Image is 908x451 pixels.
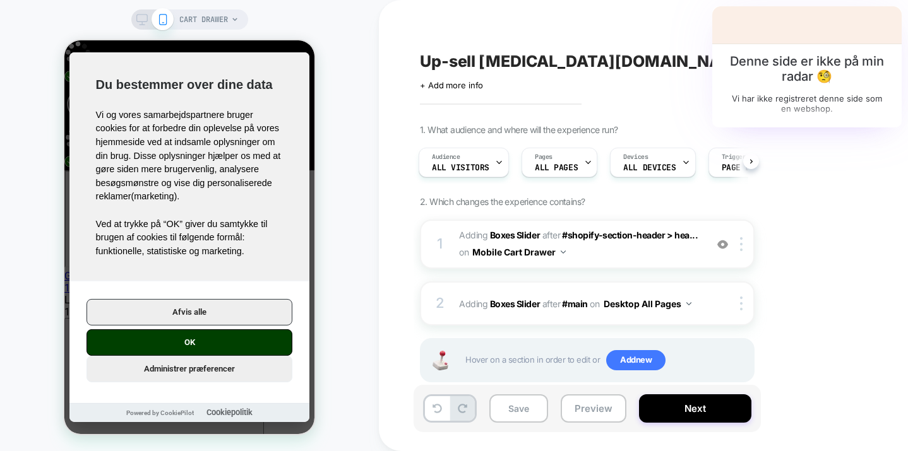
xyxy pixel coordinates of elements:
[20,37,230,52] h2: Du bestemmer over dine data
[686,302,691,305] img: down arrow
[740,296,743,310] img: close
[604,295,691,313] button: Desktop All Pages
[32,179,203,216] p: Ved at trykke på “OK” giver du samtykke til brugen af cookies til følgende formål: funktionelle, ...
[623,153,648,161] span: Devices
[535,153,553,161] span: Pages
[420,52,751,71] span: Up-sell [MEDICAL_DATA][DOMAIN_NAME]
[62,369,129,376] span: Powered by CookiePilot
[420,196,585,207] span: 2. Which changes the experience contains?
[62,367,129,377] a: Powered by CookiePilot - åbnes i en ny fane
[490,230,540,240] b: Boxes Slider
[722,153,746,161] span: Trigger
[179,9,228,30] span: CART DRAWER
[142,367,188,377] a: Cookiepolitik
[432,153,460,161] span: Audience
[623,163,676,172] span: ALL DEVICES
[22,289,228,315] button: OK
[472,243,566,261] button: Mobile Cart Drawer
[22,315,228,342] button: Administrer præferencer
[420,80,483,90] span: + Add more info
[722,163,765,172] span: Page Load
[420,124,618,135] span: 1. What audience and where will the experience run?
[562,298,588,309] span: #main
[561,394,626,423] button: Preview
[740,237,743,251] img: close
[32,69,217,161] p: Vi og vores samarbejdspartnere bruger cookies for at forbedre din oplevelse på vores hjemmeside v...
[717,239,728,250] img: crossed eye
[535,163,578,172] span: ALL PAGES
[434,231,446,257] div: 1
[432,163,489,172] span: All Visitors
[726,93,888,114] p: Vi har ikke registreret denne side som en webshop.
[561,250,566,254] img: down arrow
[726,54,888,84] h2: Denne side er ikke på min radar 🧐
[465,350,747,370] span: Hover on a section in order to edit or
[459,298,540,309] span: Adding
[22,259,228,285] button: Afvis alle
[590,296,599,312] span: on
[542,298,561,309] span: AFTER
[434,291,446,316] div: 2
[562,230,698,240] span: #shopify-section-header > hea...
[459,244,469,260] span: on
[639,394,751,423] button: Next
[490,298,540,309] b: Boxes Slider
[542,230,561,240] span: AFTER
[459,230,540,240] span: Adding
[427,351,453,370] img: Joystick
[489,394,548,423] button: Save
[606,350,666,370] span: Add new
